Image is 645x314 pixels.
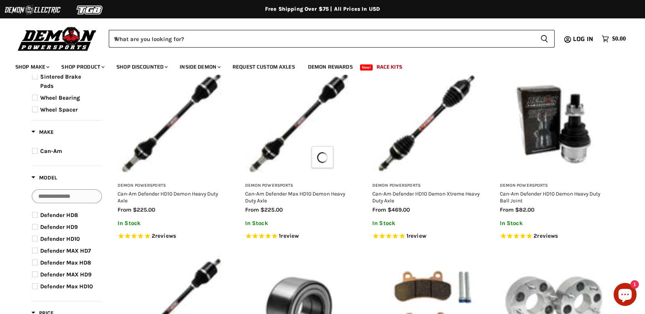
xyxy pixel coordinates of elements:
span: Defender MAX HD7 [40,247,91,254]
span: Rated 5.0 out of 5 stars 1 reviews [372,232,481,240]
span: $225.00 [260,206,283,213]
img: TGB Logo 2 [61,3,119,17]
form: Product [109,30,555,48]
ul: Main menu [10,56,624,75]
input: When autocomplete results are available use up and down arrows to review and enter to select [109,30,534,48]
button: Filter by Make [31,128,54,138]
img: Can-Am Defender HD10 Demon Heavy Duty Ball Joint [500,69,608,178]
span: Can-Am [40,148,62,155]
h3: Demon Powersports [245,183,354,189]
span: Rated 5.0 out of 5 stars 2 reviews [500,232,608,240]
span: Defender MAX HD9 [40,271,92,278]
span: Rated 5.0 out of 5 stars 1 reviews [245,232,354,240]
span: 2 reviews [534,232,558,239]
span: $225.00 [133,206,155,213]
p: In Stock [372,220,481,227]
h3: Demon Powersports [500,183,608,189]
img: Can-Am Defender HD10 Demon Heavy Duty Axle [118,69,226,178]
div: Free Shipping Over $75 | All Prices In USD [16,6,629,13]
span: New! [360,64,373,71]
img: Demon Electric Logo 2 [4,3,61,17]
a: Race Kits [371,59,408,75]
span: Defender Max HD8 [40,259,91,266]
a: Shop Product [56,59,109,75]
h3: Demon Powersports [118,183,226,189]
p: In Stock [500,220,608,227]
span: Defender Max HD10 [40,283,93,290]
a: Can-Am Defender HD10 Demon Xtreme Heavy Duty Axle [372,191,480,204]
a: Can-Am Defender HD10 Demon Heavy Duty Axle [118,191,218,204]
span: from [500,206,514,213]
a: Shop Make [10,59,54,75]
span: $469.00 [388,206,410,213]
span: Defender HD8 [40,212,78,219]
span: reviews [155,232,176,239]
span: Defender HD10 [40,235,80,242]
span: $0.00 [612,35,626,43]
h3: Demon Powersports [372,183,481,189]
a: Inside Demon [174,59,225,75]
span: Wheel Bearing [40,94,80,101]
p: In Stock [118,220,226,227]
img: Can-Am Defender HD10 Demon Xtreme Heavy Duty Axle [372,69,481,178]
a: Demon Rewards [302,59,359,75]
img: Can-Am Defender Max HD10 Demon Heavy Duty Axle [245,69,354,178]
a: Log in [570,36,598,43]
span: Make [31,129,54,135]
input: Search Options [32,189,102,203]
span: Defender HD9 [40,224,78,230]
span: from [118,206,131,213]
a: Can-Am Defender HD10 Demon Heavy Duty Ball Joint [500,191,600,204]
img: Demon Powersports [15,25,99,52]
span: 1 reviews [406,232,426,239]
inbox-online-store-chat: Shopify online store chat [611,283,639,308]
a: $0.00 [598,33,630,44]
a: Can-Am Defender Max HD10 Demon Heavy Duty Axle [245,191,345,204]
span: review [281,232,299,239]
p: In Stock [245,220,354,227]
span: Log in [573,34,593,44]
span: from [245,206,259,213]
span: Rated 5.0 out of 5 stars 2 reviews [118,232,226,240]
span: $82.00 [515,206,534,213]
button: Filter by Model [31,174,57,184]
button: Search [534,30,555,48]
a: Shop Discounted [111,59,172,75]
span: review [408,232,426,239]
span: Model [31,174,57,181]
span: reviews [537,232,558,239]
a: Request Custom Axles [227,59,301,75]
span: from [372,206,386,213]
span: 1 reviews [279,232,299,239]
span: Wheel Spacer [40,106,78,113]
span: 2 reviews [152,232,176,239]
